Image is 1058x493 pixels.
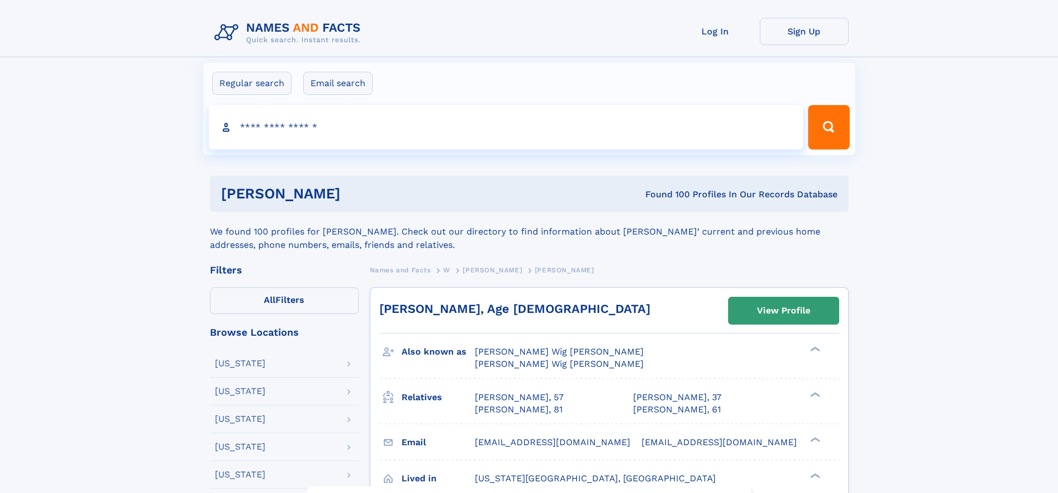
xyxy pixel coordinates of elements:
h3: Email [402,433,475,452]
a: View Profile [729,297,839,324]
div: Filters [210,265,359,275]
input: search input [209,105,804,150]
a: [PERSON_NAME] [463,263,522,277]
div: [US_STATE] [215,470,265,479]
span: [EMAIL_ADDRESS][DOMAIN_NAME] [475,437,630,447]
span: [PERSON_NAME] Wig [PERSON_NAME] [475,358,644,369]
label: Filters [210,287,359,314]
div: [US_STATE] [215,359,265,368]
a: [PERSON_NAME], 57 [475,391,564,404]
span: All [264,295,275,305]
span: [PERSON_NAME] [463,266,522,274]
label: Regular search [212,72,292,95]
span: [PERSON_NAME] [535,266,594,274]
h3: Lived in [402,469,475,488]
a: Names and Facts [370,263,431,277]
div: [US_STATE] [215,442,265,451]
div: Found 100 Profiles In Our Records Database [493,188,838,201]
span: W [443,266,450,274]
div: ❯ [808,472,821,479]
h3: Relatives [402,388,475,407]
h3: Also known as [402,342,475,361]
button: Search Button [808,105,849,150]
div: View Profile [757,298,810,323]
div: ❯ [808,346,821,353]
a: [PERSON_NAME], 81 [475,404,563,416]
span: [EMAIL_ADDRESS][DOMAIN_NAME] [641,437,797,447]
a: [PERSON_NAME], 61 [633,404,721,416]
div: ❯ [808,436,821,443]
div: [US_STATE] [215,387,265,396]
a: [PERSON_NAME], 37 [633,391,721,404]
h1: [PERSON_NAME] [221,187,493,201]
a: W [443,263,450,277]
a: Sign Up [760,18,849,45]
div: Browse Locations [210,327,359,337]
span: [PERSON_NAME] Wig [PERSON_NAME] [475,346,644,357]
a: [PERSON_NAME], Age [DEMOGRAPHIC_DATA] [379,302,650,316]
div: We found 100 profiles for [PERSON_NAME]. Check out our directory to find information about [PERSO... [210,212,849,252]
div: ❯ [808,391,821,398]
span: [US_STATE][GEOGRAPHIC_DATA], [GEOGRAPHIC_DATA] [475,473,716,484]
div: [US_STATE] [215,415,265,424]
label: Email search [303,72,373,95]
img: Logo Names and Facts [210,18,370,48]
a: Log In [671,18,760,45]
